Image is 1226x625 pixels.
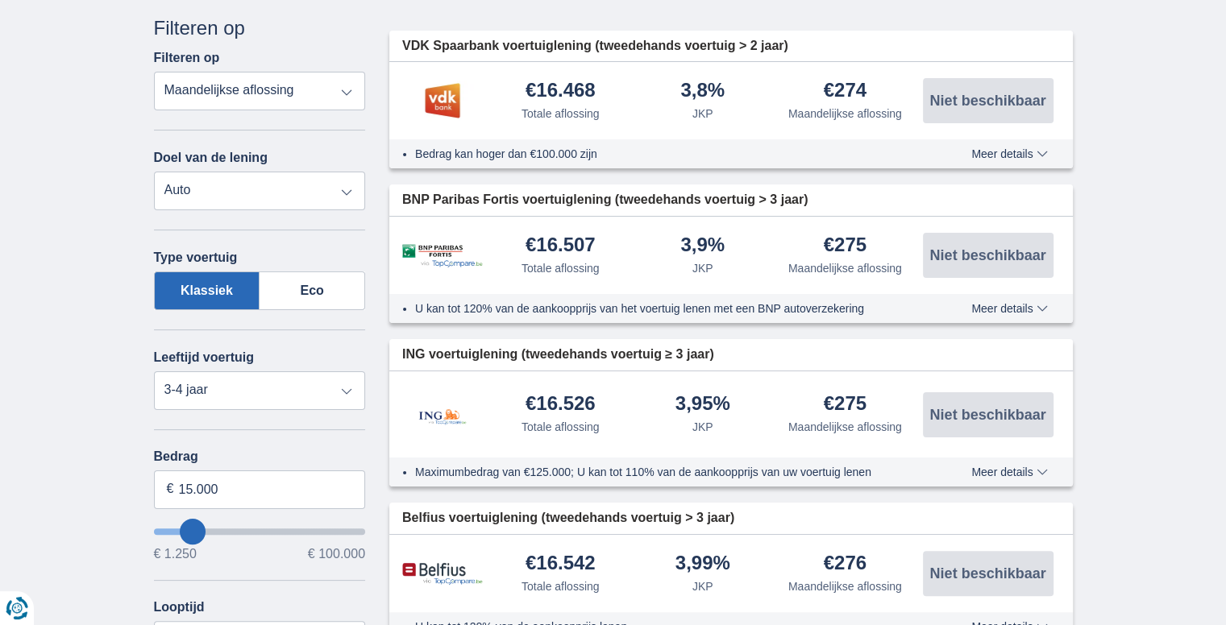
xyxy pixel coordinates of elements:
span: VDK Spaarbank voertuiglening (tweedehands voertuig > 2 jaar) [402,37,788,56]
div: 3,95% [675,394,730,416]
span: € 100.000 [308,548,365,561]
span: Niet beschikbaar [929,408,1045,422]
span: ING voertuiglening (tweedehands voertuig ≥ 3 jaar) [402,346,714,364]
div: JKP [692,419,713,435]
div: 3,99% [675,553,730,575]
div: Maandelijkse aflossing [788,260,902,276]
div: 3,8% [680,81,725,102]
button: Niet beschikbaar [923,233,1054,278]
div: 3,9% [680,235,725,257]
div: €274 [824,81,867,102]
img: product.pl.alt ING [402,387,483,441]
img: product.pl.alt Belfius [402,562,483,586]
span: Niet beschikbaar [929,566,1045,581]
div: JKP [692,106,713,122]
label: Bedrag [154,449,366,464]
li: U kan tot 120% van de aankoopprijs van het voertuig lenen met een BNP autoverzekering [415,300,912,317]
span: € [167,480,174,499]
div: JKP [692,260,713,276]
div: JKP [692,578,713,594]
li: Maximumbedrag van €125.000; U kan tot 110% van de aankoopprijs van uw voertuig lenen [415,464,912,480]
span: Meer details [971,466,1047,478]
button: Niet beschikbaar [923,78,1054,123]
label: Looptijd [154,600,205,615]
div: Totale aflossing [522,106,600,122]
span: Meer details [971,303,1047,314]
div: €275 [824,235,867,257]
div: Totale aflossing [522,578,600,594]
div: €16.468 [526,81,596,102]
span: Meer details [971,148,1047,159]
div: Maandelijkse aflossing [788,578,902,594]
div: Totale aflossing [522,419,600,435]
button: Niet beschikbaar [923,551,1054,596]
div: Totale aflossing [522,260,600,276]
label: Doel van de lening [154,151,268,165]
div: Maandelijkse aflossing [788,106,902,122]
span: Niet beschikbaar [929,93,1045,108]
div: Maandelijkse aflossing [788,419,902,435]
div: Filteren op [154,14,366,42]
div: €16.507 [526,235,596,257]
span: Belfius voertuiglening (tweedehands voertuig > 3 jaar) [402,509,734,528]
span: BNP Paribas Fortis voertuiglening (tweedehands voertuig > 3 jaar) [402,191,808,209]
img: product.pl.alt BNP Paribas Fortis [402,244,483,267]
label: Leeftijd voertuig [154,350,254,365]
label: Filteren op [154,51,220,65]
label: Klassiek [154,271,260,310]
div: €16.542 [526,553,596,575]
button: Niet beschikbaar [923,392,1054,437]
label: Eco [260,271,365,310]
div: €16.526 [526,394,596,416]
button: Meer details [959,466,1059,478]
span: € 1.250 [154,548,197,561]
input: wantToBorrow [154,528,366,535]
img: product.pl.alt VDK bank [402,81,483,121]
div: €275 [824,394,867,416]
div: €276 [824,553,867,575]
span: Niet beschikbaar [929,248,1045,263]
label: Type voertuig [154,250,238,265]
li: Bedrag kan hoger dan €100.000 zijn [415,146,912,162]
button: Meer details [959,302,1059,315]
button: Meer details [959,147,1059,160]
